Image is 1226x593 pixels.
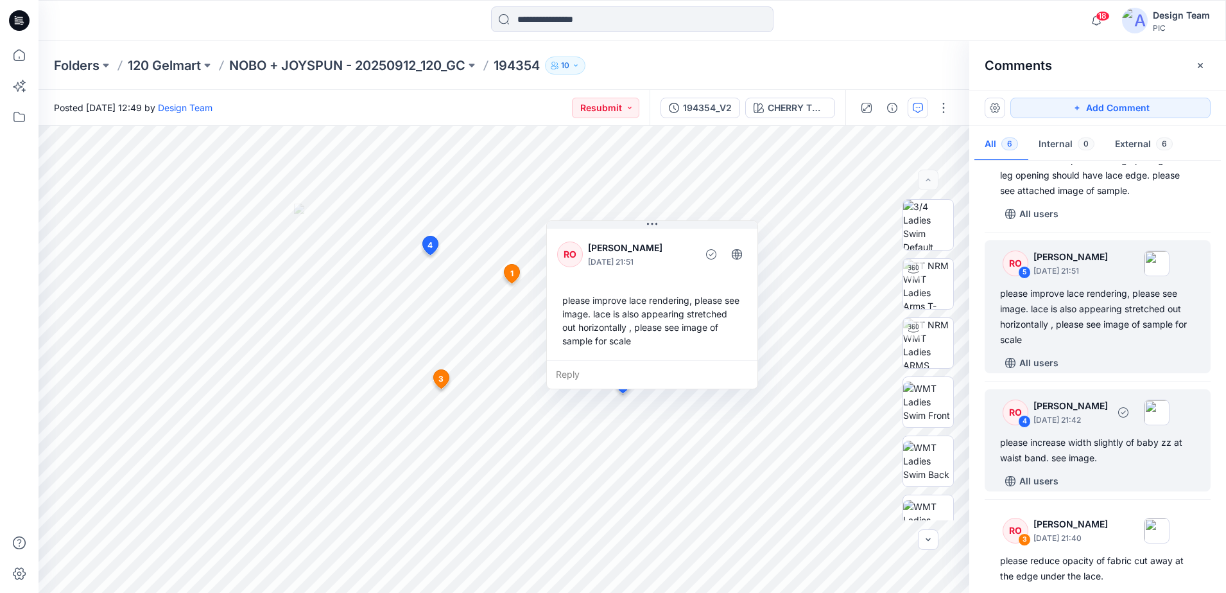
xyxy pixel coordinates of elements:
[1153,8,1210,23] div: Design Team
[1028,128,1105,161] button: Internal
[547,360,757,389] div: Reply
[660,98,740,118] button: 194354_V2
[1003,251,1028,276] div: RO
[561,58,569,73] p: 10
[229,57,465,75] a: NOBO + JOYSPUN - 20250912_120_GC
[545,57,585,75] button: 10
[903,441,953,481] img: WMT Ladies Swim Back
[1001,137,1018,150] span: 6
[768,101,827,115] div: CHERRY TOMATO
[974,128,1028,161] button: All
[1078,137,1094,150] span: 0
[1033,532,1108,545] p: [DATE] 21:40
[1018,266,1031,279] div: 5
[1096,11,1110,21] span: 18
[1000,286,1195,348] div: please improve lace rendering, please see image. lace is also appearing stretched out horizontall...
[1018,415,1031,428] div: 4
[683,101,732,115] div: 194354_V2
[1000,204,1064,224] button: All users
[1019,206,1058,222] p: All users
[1019,355,1058,371] p: All users
[903,259,953,309] img: TT NRM WMT Ladies Arms T-POSE
[1033,517,1108,532] p: [PERSON_NAME]
[1033,249,1108,265] p: [PERSON_NAME]
[1033,265,1108,278] p: [DATE] 21:51
[1033,414,1108,427] p: [DATE] 21:42
[427,240,433,251] span: 4
[494,57,540,75] p: 194354
[903,318,953,368] img: TT NRM WMT Ladies ARMS DOWN
[903,500,953,540] img: WMT Ladies Swim Left
[54,101,212,114] span: Posted [DATE] 12:49 by
[1000,553,1195,584] div: please reduce opacity of fabric cut away at the edge under the lace.
[54,57,99,75] a: Folders
[1000,137,1195,199] div: please adjust so back leg opening is visible and is extended past front leg opening. back leg ope...
[882,98,902,118] button: Details
[1156,137,1173,150] span: 6
[1153,23,1210,33] div: PIC
[1033,398,1108,414] p: [PERSON_NAME]
[1019,474,1058,489] p: All users
[1000,435,1195,466] div: please increase width slightly of baby zz at waist band. see image.
[557,242,583,267] div: RO
[588,256,693,269] p: [DATE] 21:51
[1010,98,1211,118] button: Add Comment
[1105,128,1183,161] button: External
[438,373,444,385] span: 3
[1000,471,1064,491] button: All users
[985,58,1052,73] h2: Comments
[1018,533,1031,546] div: 3
[903,382,953,422] img: WMT Ladies Swim Front
[745,98,835,118] button: CHERRY TOMATO
[1003,518,1028,544] div: RO
[1122,8,1148,33] img: avatar
[903,200,953,250] img: 3/4 Ladies Swim Default
[557,288,747,353] div: please improve lace rendering, please see image. lace is also appearing stretched out horizontall...
[510,268,514,279] span: 1
[588,240,693,256] p: [PERSON_NAME]
[158,102,212,113] a: Design Team
[1003,400,1028,425] div: RO
[128,57,201,75] a: 120 Gelmart
[1000,353,1064,373] button: All users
